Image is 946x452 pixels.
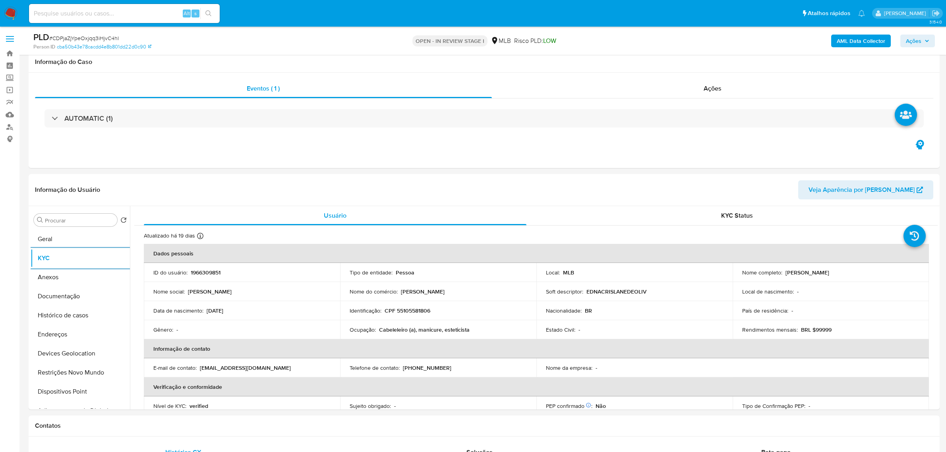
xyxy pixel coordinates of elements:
span: Ações [704,84,722,93]
p: - [394,402,396,410]
a: cba50b43e78cacdd4e8b801dd22d0c90 [57,43,151,50]
span: s [194,10,197,17]
h3: AUTOMATIC (1) [64,114,113,123]
button: Dispositivos Point [31,382,130,401]
p: Nome social : [153,288,185,295]
button: Anexos [31,268,130,287]
button: Procurar [37,217,43,223]
p: Nível de KYC : [153,402,186,410]
p: - [596,364,597,371]
p: BRL $99999 [801,326,832,333]
p: Telefone de contato : [350,364,400,371]
p: 1966309851 [191,269,221,276]
p: Data de nascimento : [153,307,203,314]
p: verified [190,402,208,410]
div: AUTOMATIC (1) [44,109,924,127]
button: Ações [900,35,935,47]
p: Ocupação : [350,326,376,333]
button: Adiantamentos de Dinheiro [31,401,130,420]
p: [PERSON_NAME] [785,269,829,276]
h1: Informação do Usuário [35,186,100,194]
p: [PHONE_NUMBER] [403,364,451,371]
p: Soft descriptor : [546,288,583,295]
p: - [809,402,810,410]
input: Procurar [45,217,114,224]
span: Risco PLD: [514,37,556,45]
th: Verificação e conformidade [144,377,929,396]
span: Ações [906,35,921,47]
p: País de residência : [742,307,788,314]
button: Restrições Novo Mundo [31,363,130,382]
input: Pesquise usuários ou casos... [29,8,220,19]
p: [PERSON_NAME] [188,288,232,295]
p: Tipo de Confirmação PEP : [742,402,805,410]
p: - [176,326,178,333]
p: Gênero : [153,326,173,333]
button: Geral [31,230,130,249]
p: jhonata.costa@mercadolivre.com [884,10,929,17]
p: [PERSON_NAME] [401,288,445,295]
p: Atualizado há 19 dias [144,232,195,240]
span: Usuário [324,211,346,220]
p: [EMAIL_ADDRESS][DOMAIN_NAME] [200,364,291,371]
p: - [797,288,799,295]
span: LOW [543,36,556,45]
span: Alt [184,10,190,17]
h1: Informação do Caso [35,58,933,66]
p: MLB [563,269,574,276]
p: Nome do comércio : [350,288,398,295]
h1: Contatos [35,422,933,430]
span: KYC Status [721,211,753,220]
p: [DATE] [207,307,223,314]
button: Devices Geolocation [31,344,130,363]
button: Documentação [31,287,130,306]
a: Sair [932,9,940,17]
p: Nacionalidade : [546,307,582,314]
p: Cabeleleiro (a), manicure, esteticista [379,326,470,333]
button: KYC [31,249,130,268]
button: Histórico de casos [31,306,130,325]
p: - [578,326,580,333]
span: Veja Aparência por [PERSON_NAME] [809,180,915,199]
p: Tipo de entidade : [350,269,393,276]
p: ID do usuário : [153,269,188,276]
p: Não [596,402,606,410]
p: Local : [546,269,560,276]
p: Nome completo : [742,269,782,276]
p: Rendimentos mensais : [742,326,798,333]
span: Eventos ( 1 ) [247,84,280,93]
p: BR [585,307,592,314]
p: PEP confirmado : [546,402,592,410]
b: Person ID [33,43,55,50]
button: Endereços [31,325,130,344]
th: Informação de contato [144,339,929,358]
b: PLD [33,31,49,43]
p: Nome da empresa : [546,364,592,371]
p: Local de nascimento : [742,288,794,295]
th: Dados pessoais [144,244,929,263]
div: MLB [491,37,511,45]
p: CPF 55105581806 [385,307,430,314]
button: Retornar ao pedido padrão [120,217,127,226]
a: Notificações [858,10,865,17]
button: Veja Aparência por [PERSON_NAME] [798,180,933,199]
p: OPEN - IN REVIEW STAGE I [412,35,488,46]
p: Identificação : [350,307,381,314]
p: Estado Civil : [546,326,575,333]
b: AML Data Collector [837,35,885,47]
p: EDNACRISLANEDEOLIV [586,288,646,295]
p: E-mail de contato : [153,364,197,371]
button: AML Data Collector [831,35,891,47]
button: search-icon [200,8,217,19]
p: Pessoa [396,269,414,276]
span: Atalhos rápidos [808,9,850,17]
p: Sujeito obrigado : [350,402,391,410]
span: # CDPjaZjYpeOxjqq3iHjvC4hI [49,34,119,42]
p: - [791,307,793,314]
